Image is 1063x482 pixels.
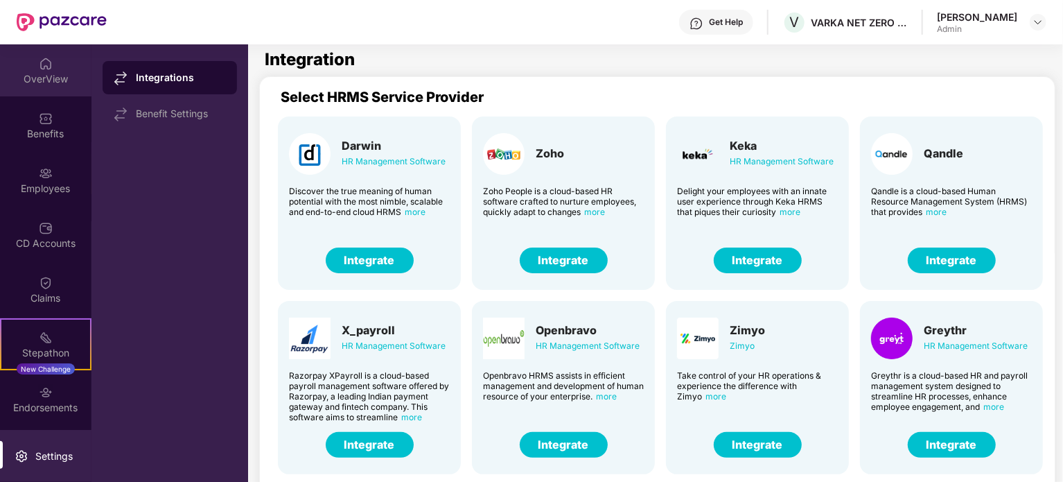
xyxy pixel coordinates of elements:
img: svg+xml;base64,PHN2ZyBpZD0iU2V0dGluZy0yMHgyMCIgeG1sbnM9Imh0dHA6Ly93d3cudzMub3JnLzIwMDAvc3ZnIiB3aW... [15,449,28,463]
div: Greythr [924,323,1028,337]
div: Darwin [342,139,446,153]
img: Card Logo [289,318,331,359]
img: Card Logo [871,133,913,175]
div: HR Management Software [730,154,834,169]
div: New Challenge [17,363,75,375]
div: [PERSON_NAME] [937,10,1017,24]
img: svg+xml;base64,PHN2ZyBpZD0iQ0RfQWNjb3VudHMiIGRhdGEtbmFtZT0iQ0QgQWNjb3VudHMiIHhtbG5zPSJodHRwOi8vd3... [39,221,53,235]
div: Get Help [709,17,743,28]
img: svg+xml;base64,PHN2ZyB4bWxucz0iaHR0cDovL3d3dy53My5vcmcvMjAwMC9zdmciIHdpZHRoPSIxNy44MzIiIGhlaWdodD... [114,107,128,121]
button: Integrate [326,248,414,273]
div: Take control of your HR operations & experience the difference with Zimyo [677,370,838,402]
img: Card Logo [289,133,331,175]
div: Qandle is a cloud-based Human Resource Management System (HRMS) that provides [871,186,1032,217]
div: Discover the true meaning of human potential with the most nimble, scalable and end-to-end cloud ... [289,186,450,217]
img: svg+xml;base64,PHN2ZyB4bWxucz0iaHR0cDovL3d3dy53My5vcmcvMjAwMC9zdmciIHdpZHRoPSIxNy44MzIiIGhlaWdodD... [114,71,128,85]
img: Card Logo [871,318,913,359]
div: Benefit Settings [136,108,226,119]
span: more [926,207,947,217]
div: Zoho [536,146,564,160]
div: Stepathon [1,346,90,360]
div: VARKA NET ZERO ADVISORY PRIVATE LIMITED [811,16,908,29]
div: Delight your employees with an innate user experience through Keka HRMS that piques their curiosity [677,186,838,217]
img: svg+xml;base64,PHN2ZyBpZD0iQ2xhaW0iIHhtbG5zPSJodHRwOi8vd3d3LnczLm9yZy8yMDAwL3N2ZyIgd2lkdGg9IjIwIi... [39,276,53,290]
img: svg+xml;base64,PHN2ZyBpZD0iRW5kb3JzZW1lbnRzIiB4bWxucz0iaHR0cDovL3d3dy53My5vcmcvMjAwMC9zdmciIHdpZH... [39,386,53,399]
button: Integrate [714,432,802,458]
span: more [780,207,800,217]
h1: Integration [265,51,355,68]
div: Zoho People is a cloud-based HR software crafted to nurture employees, quickly adapt to changes [483,186,644,217]
span: more [584,207,605,217]
span: more [596,391,617,402]
img: Card Logo [483,318,525,359]
div: X_payroll [342,323,446,337]
span: more [705,391,726,402]
img: svg+xml;base64,PHN2ZyBpZD0iSGVscC0zMngzMiIgeG1sbnM9Imh0dHA6Ly93d3cudzMub3JnLzIwMDAvc3ZnIiB3aWR0aD... [689,17,703,31]
img: svg+xml;base64,PHN2ZyBpZD0iRHJvcGRvd24tMzJ4MzIiIHhtbG5zPSJodHRwOi8vd3d3LnczLm9yZy8yMDAwL3N2ZyIgd2... [1033,17,1044,28]
div: Zimyo [730,323,765,337]
img: svg+xml;base64,PHN2ZyBpZD0iRW1wbG95ZWVzIiB4bWxucz0iaHR0cDovL3d3dy53My5vcmcvMjAwMC9zdmciIHdpZHRoPS... [39,166,53,180]
div: HR Management Software [342,154,446,169]
img: svg+xml;base64,PHN2ZyBpZD0iQmVuZWZpdHMiIHhtbG5zPSJodHRwOi8vd3d3LnczLm9yZy8yMDAwL3N2ZyIgd2lkdGg9Ij... [39,112,53,126]
img: Card Logo [483,133,525,175]
button: Integrate [520,248,608,273]
img: svg+xml;base64,PHN2ZyB4bWxucz0iaHR0cDovL3d3dy53My5vcmcvMjAwMC9zdmciIHdpZHRoPSIyMSIgaGVpZ2h0PSIyMC... [39,331,53,345]
div: Razorpay XPayroll is a cloud-based payroll management software offered by Razorpay, a leading Ind... [289,370,450,422]
button: Integrate [520,432,608,458]
div: Zimyo [730,338,765,354]
div: Qandle [924,146,963,160]
div: Greythr is a cloud-based HR and payroll management system designed to streamline HR processes, en... [871,370,1032,412]
div: Openbravo HRMS assists in efficient management and development of human resource of your enterprise. [483,370,644,402]
img: svg+xml;base64,PHN2ZyBpZD0iSG9tZSIgeG1sbnM9Imh0dHA6Ly93d3cudzMub3JnLzIwMDAvc3ZnIiB3aWR0aD0iMjAiIG... [39,57,53,71]
img: Card Logo [677,318,719,359]
button: Integrate [714,248,802,273]
div: Keka [730,139,834,153]
div: Settings [31,449,77,463]
img: New Pazcare Logo [17,13,107,31]
div: HR Management Software [342,338,446,354]
div: HR Management Software [536,338,640,354]
div: Admin [937,24,1017,35]
span: more [405,207,425,217]
button: Integrate [908,248,996,273]
button: Integrate [326,432,414,458]
div: Openbravo [536,323,640,337]
img: Card Logo [677,133,719,175]
div: Integrations [136,71,226,85]
span: more [983,402,1004,412]
span: more [401,412,422,422]
button: Integrate [908,432,996,458]
div: HR Management Software [924,338,1028,354]
span: V [790,14,800,31]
